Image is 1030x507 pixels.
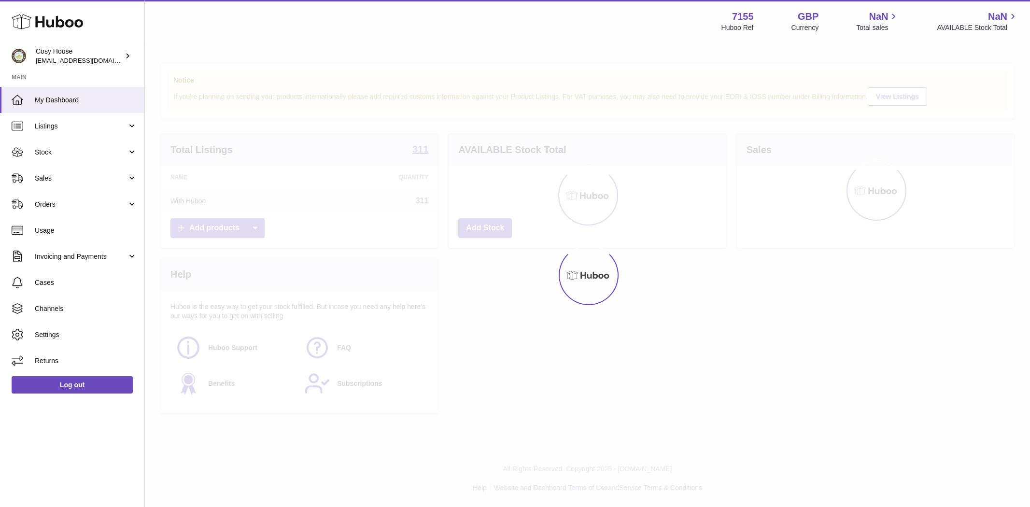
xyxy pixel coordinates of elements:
[36,56,142,64] span: [EMAIL_ADDRESS][DOMAIN_NAME]
[798,10,818,23] strong: GBP
[35,356,137,366] span: Returns
[35,200,127,209] span: Orders
[12,49,26,63] img: internalAdmin-7155@internal.huboo.com
[12,376,133,394] a: Log out
[988,10,1007,23] span: NaN
[35,278,137,287] span: Cases
[35,252,127,261] span: Invoicing and Payments
[35,304,137,313] span: Channels
[35,148,127,157] span: Stock
[35,122,127,131] span: Listings
[856,10,899,32] a: NaN Total sales
[35,96,137,105] span: My Dashboard
[937,10,1018,32] a: NaN AVAILABLE Stock Total
[35,226,137,235] span: Usage
[35,174,127,183] span: Sales
[791,23,819,32] div: Currency
[36,47,123,65] div: Cosy House
[856,23,899,32] span: Total sales
[721,23,754,32] div: Huboo Ref
[35,330,137,339] span: Settings
[732,10,754,23] strong: 7155
[869,10,888,23] span: NaN
[937,23,1018,32] span: AVAILABLE Stock Total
